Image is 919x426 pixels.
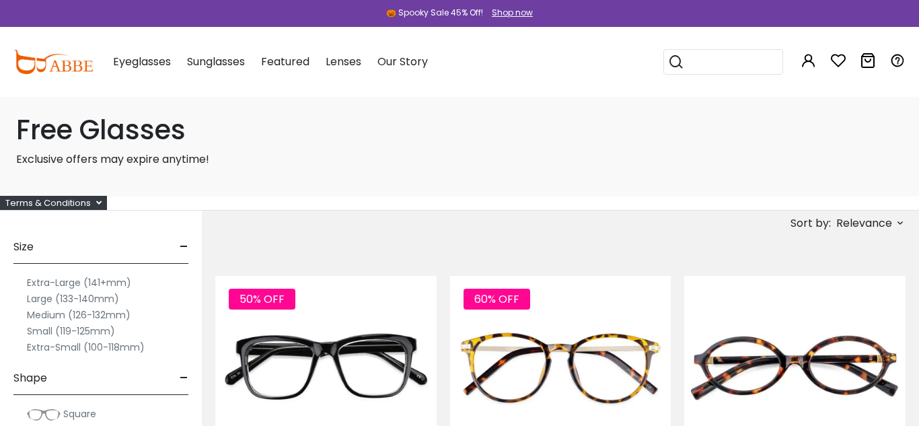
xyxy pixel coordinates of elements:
[113,54,171,69] span: Eyeglasses
[326,54,361,69] span: Lenses
[791,215,831,231] span: Sort by:
[16,151,903,168] p: Exclusive offers may expire anytime!
[386,7,483,19] div: 🎃 Spooky Sale 45% Off!
[836,211,892,236] span: Relevance
[13,50,93,74] img: abbeglasses.com
[485,7,533,18] a: Shop now
[492,7,533,19] div: Shop now
[63,407,96,421] span: Square
[377,54,428,69] span: Our Story
[180,231,188,263] span: -
[27,291,119,307] label: Large (133-140mm)
[13,362,47,394] span: Shape
[180,362,188,394] span: -
[16,114,903,146] h1: Free Glasses
[27,339,145,355] label: Extra-Small (100-118mm)
[464,289,530,310] span: 60% OFF
[261,54,309,69] span: Featured
[27,408,61,421] img: Square.png
[187,54,245,69] span: Sunglasses
[27,275,131,291] label: Extra-Large (141+mm)
[229,289,295,310] span: 50% OFF
[27,307,131,323] label: Medium (126-132mm)
[27,323,115,339] label: Small (119-125mm)
[13,231,34,263] span: Size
